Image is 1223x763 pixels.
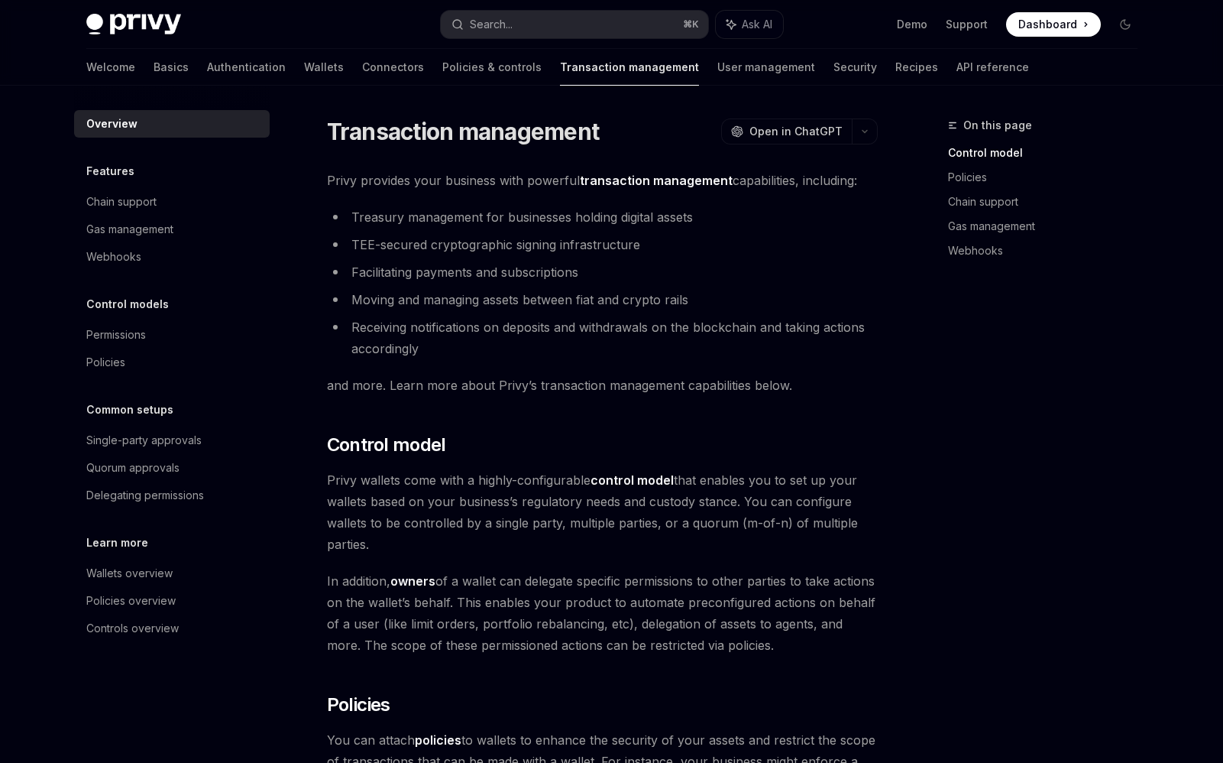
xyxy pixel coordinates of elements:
[74,615,270,642] a: Controls overview
[86,14,181,35] img: dark logo
[948,214,1150,239] a: Gas management
[946,17,988,32] a: Support
[74,321,270,349] a: Permissions
[390,573,435,589] a: owners
[86,401,173,419] h5: Common setups
[86,295,169,313] h5: Control models
[86,431,202,450] div: Single-party approvals
[948,141,1150,165] a: Control model
[86,326,146,344] div: Permissions
[304,49,344,86] a: Wallets
[1006,12,1101,37] a: Dashboard
[948,165,1150,190] a: Policies
[1113,12,1137,37] button: Toggle dark mode
[86,564,173,583] div: Wallets overview
[749,124,843,139] span: Open in ChatGPT
[721,119,852,144] button: Open in ChatGPT
[362,49,424,86] a: Connectors
[470,15,513,34] div: Search...
[442,49,542,86] a: Policies & controls
[441,11,708,38] button: Search...⌘K
[327,170,878,191] span: Privy provides your business with powerful capabilities, including:
[327,118,600,145] h1: Transaction management
[74,587,270,615] a: Policies overview
[74,560,270,587] a: Wallets overview
[716,11,783,38] button: Ask AI
[963,116,1032,135] span: On this page
[86,193,157,211] div: Chain support
[897,17,927,32] a: Demo
[86,162,134,180] h5: Features
[86,49,135,86] a: Welcome
[86,220,173,239] div: Gas management
[560,49,699,86] a: Transaction management
[86,486,204,505] div: Delegating permissions
[327,693,390,717] span: Policies
[833,49,877,86] a: Security
[327,261,878,283] li: Facilitating payments and subscriptions
[74,216,270,243] a: Gas management
[74,243,270,271] a: Webhooks
[86,248,141,266] div: Webhooks
[327,317,878,359] li: Receiving notifications on deposits and withdrawals on the blockchain and taking actions accordingly
[154,49,189,86] a: Basics
[74,427,270,454] a: Single-party approvals
[327,206,878,228] li: Treasury management for businesses holding digital assets
[86,115,138,133] div: Overview
[86,459,180,477] div: Quorum approvals
[580,173,733,188] strong: transaction management
[895,49,938,86] a: Recipes
[415,732,461,748] a: policies
[683,18,699,31] span: ⌘ K
[327,234,878,255] li: TEE-secured cryptographic signing infrastructure
[590,472,674,489] a: control model
[948,190,1150,214] a: Chain support
[327,570,878,656] span: In addition, of a wallet can delegate specific permissions to other parties to take actions on th...
[207,49,286,86] a: Authentication
[948,239,1150,263] a: Webhooks
[956,49,1029,86] a: API reference
[742,17,772,32] span: Ask AI
[86,619,179,638] div: Controls overview
[590,472,674,488] strong: control model
[717,49,815,86] a: User management
[74,188,270,216] a: Chain support
[86,592,176,610] div: Policies overview
[86,353,125,372] div: Policies
[327,289,878,310] li: Moving and managing assets between fiat and crypto rails
[74,110,270,138] a: Overview
[327,375,878,396] span: and more. Learn more about Privy’s transaction management capabilities below.
[74,482,270,509] a: Delegating permissions
[327,469,878,555] span: Privy wallets come with a highly-configurable that enables you to set up your wallets based on yo...
[74,349,270,376] a: Policies
[1018,17,1077,32] span: Dashboard
[327,433,446,457] span: Control model
[74,454,270,482] a: Quorum approvals
[86,534,148,552] h5: Learn more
